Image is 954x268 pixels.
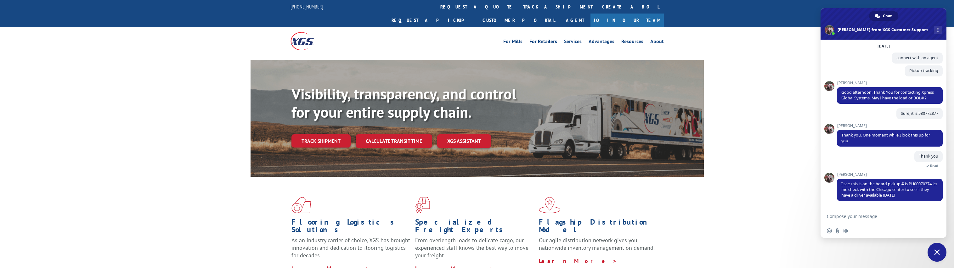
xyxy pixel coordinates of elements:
[930,164,938,168] span: Read
[883,11,892,21] span: Chat
[934,26,942,34] div: More channels
[356,134,432,148] a: Calculate transit time
[478,14,560,27] a: Customer Portal
[841,181,937,198] span: I see this is on the board pickup # is PU00070374 let me check with the Chicago center to see if ...
[291,84,516,122] b: Visibility, transparency, and control for your entire supply chain.
[909,68,938,73] span: Pickup tracking
[896,55,938,60] span: connect with an agent
[841,132,930,143] span: Thank you. One moment while I look this up for you.
[928,243,946,262] div: Close chat
[590,14,664,27] a: Join Our Team
[841,90,934,101] span: Good afternoon. Thank You for contacting Xpress Global Systems. May I have the load or BOL# ?
[539,237,655,251] span: Our agile distribution network gives you nationwide inventory management on demand.
[869,11,898,21] div: Chat
[503,39,522,46] a: For Mills
[837,172,943,177] span: [PERSON_NAME]
[291,237,410,259] span: As an industry carrier of choice, XGS has brought innovation and dedication to flooring logistics...
[827,214,926,219] textarea: Compose your message...
[560,14,590,27] a: Agent
[835,228,840,233] span: Send a file
[919,154,938,159] span: Thank you
[564,39,582,46] a: Services
[291,134,351,148] a: Track shipment
[837,81,943,85] span: [PERSON_NAME]
[621,39,643,46] a: Resources
[878,44,890,48] div: [DATE]
[437,134,491,148] a: XGS ASSISTANT
[589,39,614,46] a: Advantages
[415,237,534,265] p: From overlength loads to delicate cargo, our experienced staff knows the best way to move your fr...
[415,218,534,237] h1: Specialized Freight Experts
[827,228,832,233] span: Insert an emoji
[901,111,938,116] span: Sure, it is 530772877
[837,124,943,128] span: [PERSON_NAME]
[650,39,664,46] a: About
[539,218,658,237] h1: Flagship Distribution Model
[291,218,410,237] h1: Flooring Logistics Solutions
[529,39,557,46] a: For Retailers
[539,197,561,213] img: xgs-icon-flagship-distribution-model-red
[843,228,848,233] span: Audio message
[415,197,430,213] img: xgs-icon-focused-on-flooring-red
[291,197,311,213] img: xgs-icon-total-supply-chain-intelligence-red
[539,257,617,265] a: Learn More >
[291,3,323,10] a: [PHONE_NUMBER]
[387,14,478,27] a: Request a pickup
